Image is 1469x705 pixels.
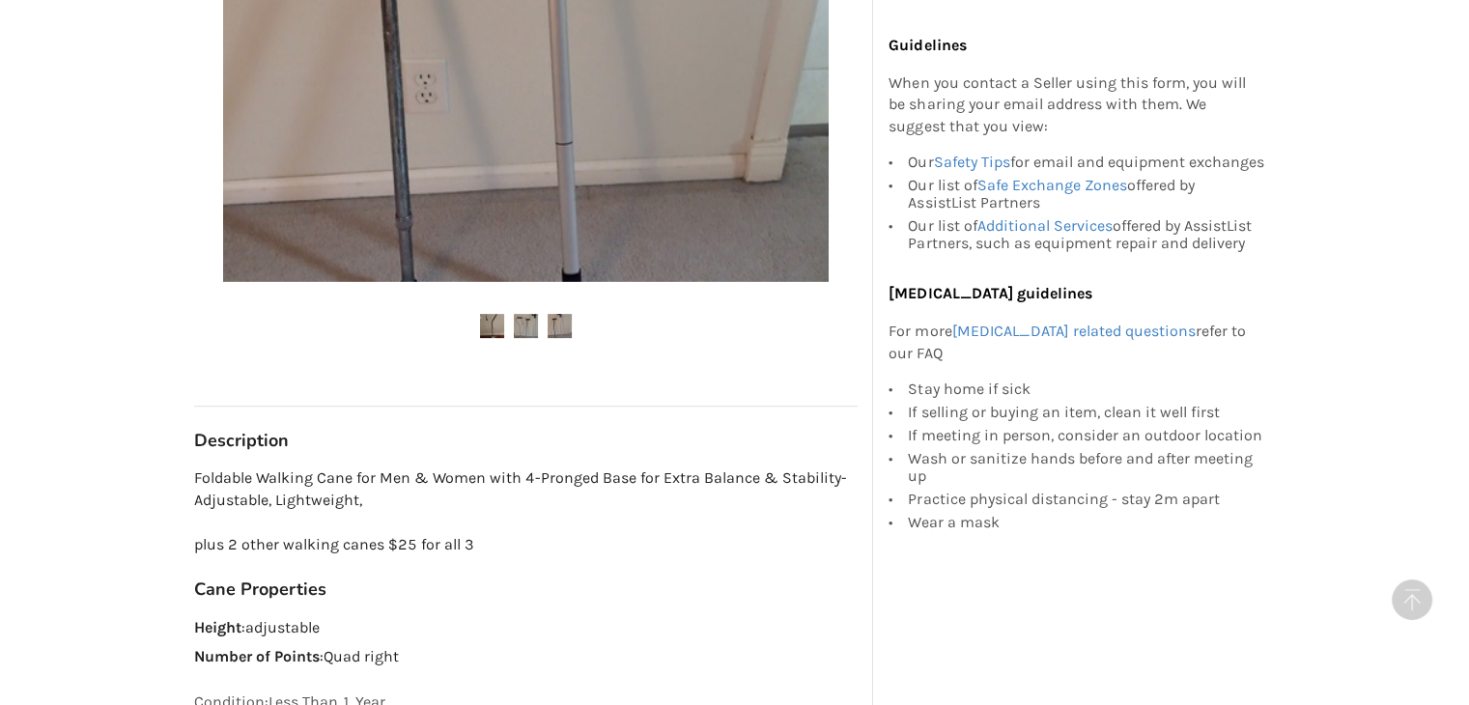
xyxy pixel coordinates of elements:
[908,154,1265,174] div: Our for email and equipment exchanges
[908,174,1265,214] div: Our list of offered by AssistList Partners
[889,284,1091,302] b: [MEDICAL_DATA] guidelines
[908,447,1265,488] div: Wash or sanitize hands before and after meeting up
[194,578,858,601] h3: Cane Properties
[194,617,858,639] p: : adjustable
[480,314,504,338] img: walking canes-cane-mobility-langley-assistlist-listing
[908,381,1265,401] div: Stay home if sick
[194,467,858,555] p: Foldable Walking Cane for Men & Women with 4-Pronged Base for Extra Balance & Stability-Adjustabl...
[908,424,1265,447] div: If meeting in person, consider an outdoor location
[976,216,1112,235] a: Additional Services
[194,618,241,636] strong: Height
[889,72,1265,139] p: When you contact a Seller using this form, you will be sharing your email address with them. We s...
[889,36,966,54] b: Guidelines
[976,176,1126,194] a: Safe Exchange Zones
[889,321,1265,365] p: For more refer to our FAQ
[908,214,1265,252] div: Our list of offered by AssistList Partners, such as equipment repair and delivery
[194,430,858,452] h3: Description
[908,401,1265,424] div: If selling or buying an item, clean it well first
[908,488,1265,511] div: Practice physical distancing - stay 2m apart
[514,314,538,338] img: walking canes-cane-mobility-langley-assistlist-listing
[194,646,858,668] p: : Quad right
[548,314,572,338] img: walking canes-cane-mobility-langley-assistlist-listing
[908,511,1265,531] div: Wear a mask
[933,153,1009,171] a: Safety Tips
[951,322,1195,340] a: [MEDICAL_DATA] related questions
[194,647,320,665] strong: Number of Points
